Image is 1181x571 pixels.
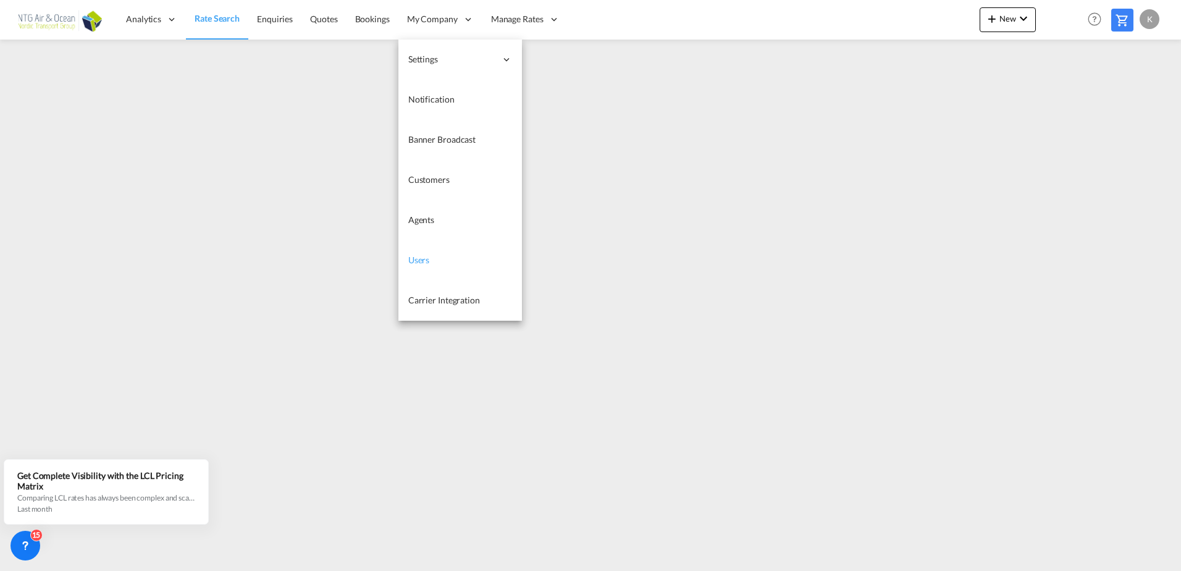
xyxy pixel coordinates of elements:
span: Bookings [355,14,390,24]
span: Users [408,255,430,265]
span: Quotes [310,14,337,24]
a: Users [398,240,522,281]
img: c10840d0ab7511ecb0716db42be36143.png [19,6,102,33]
md-icon: icon-plus 400-fg [985,11,999,26]
a: Agents [398,200,522,240]
span: Manage Rates [491,13,544,25]
a: Customers [398,160,522,200]
div: K [1140,9,1159,29]
a: Banner Broadcast [398,120,522,160]
span: My Company [407,13,458,25]
a: Notification [398,80,522,120]
span: New [985,14,1031,23]
span: Help [1084,9,1105,30]
span: Banner Broadcast [408,134,476,145]
span: Enquiries [257,14,293,24]
div: Settings [398,40,522,80]
span: Notification [408,94,455,104]
span: Settings [408,53,496,66]
button: icon-plus 400-fgNewicon-chevron-down [980,7,1036,32]
span: Rate Search [195,13,240,23]
span: Carrier Integration [408,295,480,305]
div: Help [1084,9,1111,31]
md-icon: icon-chevron-down [1016,11,1031,26]
a: Carrier Integration [398,281,522,321]
span: Analytics [126,13,161,25]
span: Customers [408,174,450,185]
span: Agents [408,214,434,225]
